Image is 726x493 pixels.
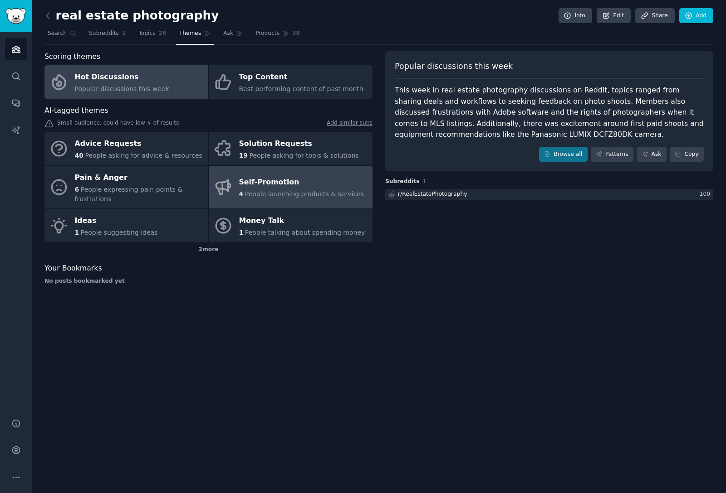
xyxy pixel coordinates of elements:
[239,85,363,92] span: Best-performing content of past month
[75,152,83,159] span: 40
[395,85,704,140] div: This week in real estate photography discussions on Reddit, topics ranged from sharing deals and ...
[395,61,513,72] span: Popular discussions this week
[679,8,713,24] a: Add
[44,65,208,99] a: Hot DiscussionsPopular discussions this week
[44,51,100,63] span: Scoring themes
[86,26,129,45] a: Subreddits1
[539,147,588,162] a: Browse all
[423,178,427,184] span: 1
[75,85,169,92] span: Popular discussions this week
[597,8,631,24] a: Edit
[48,29,67,38] span: Search
[239,152,248,159] span: 19
[44,209,208,242] a: Ideas1People suggesting ideas
[209,209,373,242] a: Money Talk1People talking about spending money
[176,26,214,45] a: Themes
[635,8,674,24] a: Share
[75,186,183,203] span: People expressing pain points & frustrations
[223,29,233,38] span: Ask
[252,26,303,45] a: Products38
[239,70,363,85] div: Top Content
[159,29,167,38] span: 26
[44,132,208,165] a: Advice Requests40People asking for advice & resources
[44,9,219,23] h2: real estate photography
[75,229,79,236] span: 1
[138,29,155,38] span: Topics
[327,119,373,129] a: Add similar subs
[591,147,633,162] a: Patterns
[75,170,204,185] div: Pain & Anger
[249,152,358,159] span: People asking for tools & solutions
[559,8,592,24] a: Info
[398,190,467,198] div: r/ RealEstatePhotography
[637,147,667,162] a: Ask
[245,190,364,198] span: People launching products & services
[209,65,373,99] a: Top ContentBest-performing content of past month
[179,29,201,38] span: Themes
[44,263,102,274] span: Your Bookmarks
[44,242,373,257] div: 2 more
[239,190,244,198] span: 4
[239,175,364,190] div: Self-Promotion
[670,147,704,162] button: Copy
[5,8,26,24] img: GummySearch logo
[292,29,300,38] span: 38
[44,105,108,116] span: AI-tagged themes
[89,29,119,38] span: Subreddits
[122,29,126,38] span: 1
[385,178,420,186] span: Subreddits
[209,132,373,165] a: Solution Requests19People asking for tools & solutions
[85,152,202,159] span: People asking for advice & resources
[209,166,373,209] a: Self-Promotion4People launching products & services
[239,229,244,236] span: 1
[135,26,169,45] a: Topics26
[385,189,713,200] a: r/RealEstatePhotography100
[75,214,158,228] div: Ideas
[255,29,280,38] span: Products
[239,137,359,151] div: Solution Requests
[239,214,365,228] div: Money Talk
[75,137,202,151] div: Advice Requests
[75,186,79,193] span: 6
[44,26,79,45] a: Search
[44,166,208,209] a: Pain & Anger6People expressing pain points & frustrations
[44,119,373,129] div: Small audience, could have low # of results.
[75,70,169,85] div: Hot Discussions
[245,229,365,236] span: People talking about spending money
[700,190,713,198] div: 100
[220,26,246,45] a: Ask
[44,277,373,285] div: No posts bookmarked yet
[81,229,158,236] span: People suggesting ideas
